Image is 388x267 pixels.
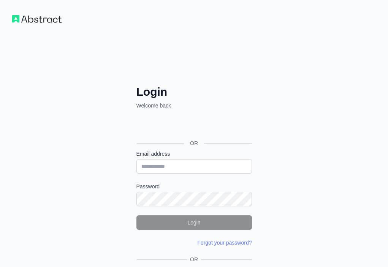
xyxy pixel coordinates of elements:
h2: Login [136,85,252,99]
p: Welcome back [136,102,252,109]
span: OR [187,256,201,263]
button: Login [136,215,252,230]
iframe: Przycisk Zaloguj się przez Google [133,118,254,134]
label: Email address [136,150,252,158]
label: Password [136,183,252,190]
img: Workflow [12,15,62,23]
a: Forgot your password? [197,240,252,246]
span: OR [184,139,204,147]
